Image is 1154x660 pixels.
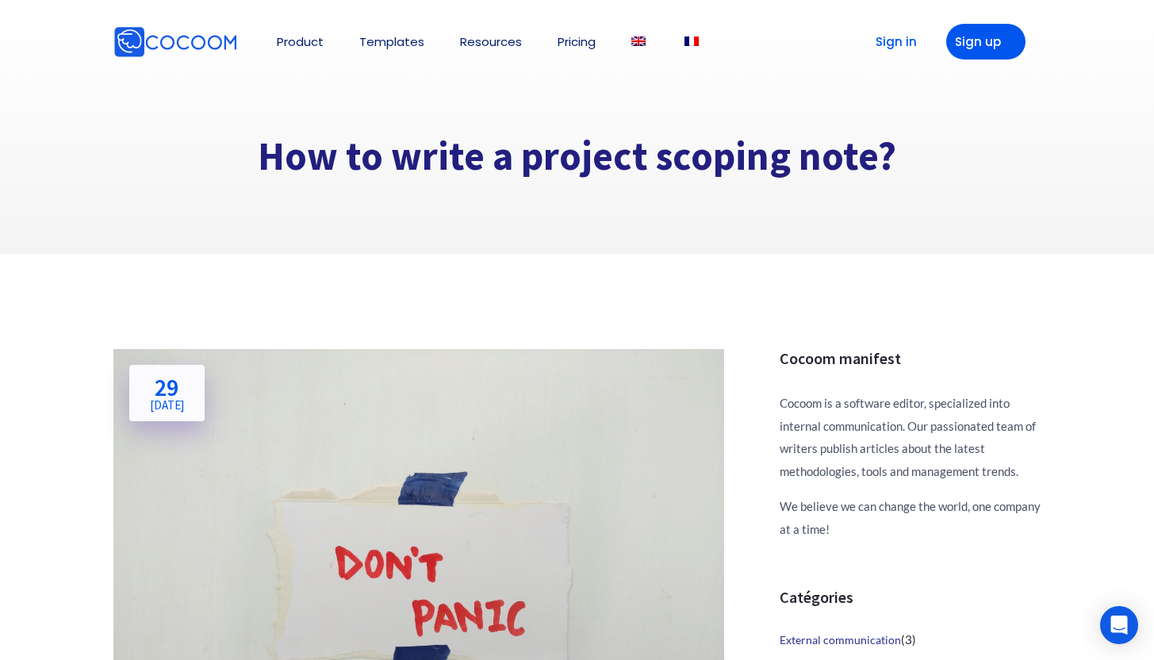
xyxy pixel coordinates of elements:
a: Sign up [946,24,1026,59]
a: 29[DATE] [129,365,205,421]
h1: How to write a project scoping note? [113,132,1041,182]
a: Product [277,36,324,48]
img: Cocoom [113,26,237,58]
a: Pricing [558,36,596,48]
img: English [631,36,646,46]
a: External communication [780,633,901,647]
span: [DATE] [150,399,184,411]
a: Sign in [851,24,930,59]
h3: Catégories [780,588,1041,607]
a: Resources [460,36,522,48]
img: French [684,36,699,46]
div: Open Intercom Messenger [1100,606,1138,644]
h3: Cocoom manifest [780,349,1041,368]
img: Cocoom [240,41,241,42]
p: We believe we can change the world, one company at a time! [780,495,1041,540]
p: Cocoom is a software editor, specialized into internal communication. Our passionated team of wri... [780,392,1041,482]
li: (3) [780,626,1041,654]
a: Templates [359,36,424,48]
h2: 29 [150,375,184,411]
